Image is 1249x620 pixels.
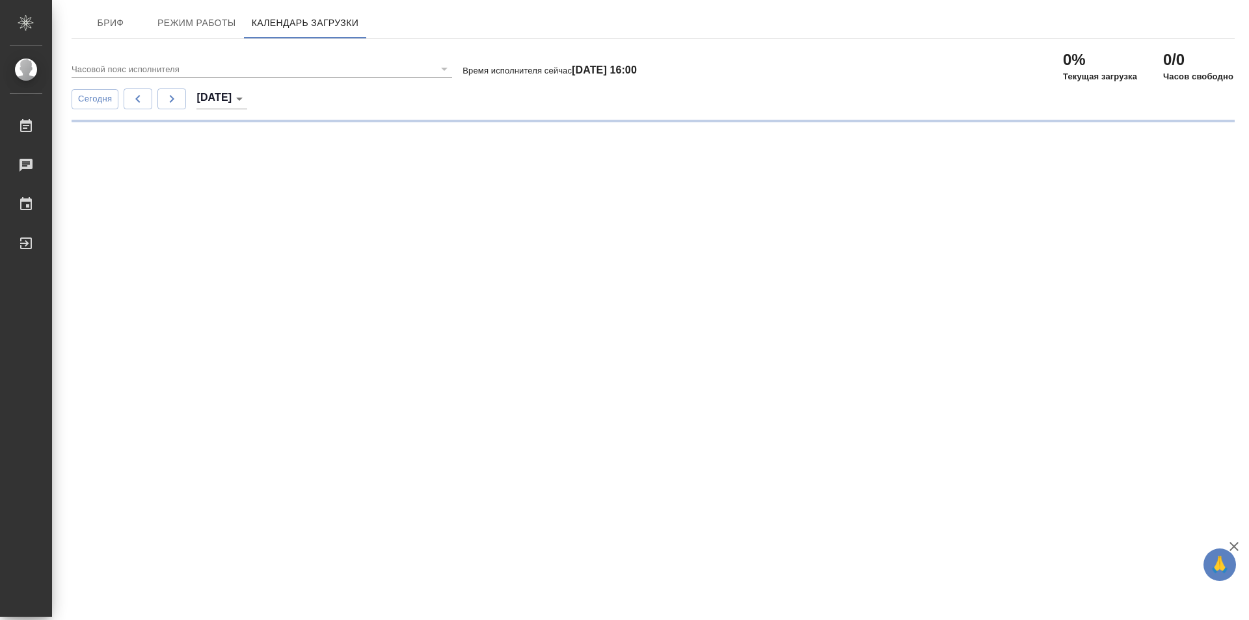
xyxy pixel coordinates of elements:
span: Сегодня [78,92,112,107]
h4: [DATE] 16:00 [572,64,637,75]
button: Сегодня [72,89,118,109]
span: Бриф [79,15,142,31]
button: 🙏 [1203,548,1236,581]
h2: 0/0 [1163,49,1233,70]
p: Текущая загрузка [1063,70,1137,83]
h2: 0% [1063,49,1137,70]
div: [DATE] [196,88,247,109]
p: Время исполнителя сейчас [463,66,637,75]
span: Календарь загрузки [252,15,359,31]
span: 🙏 [1209,551,1231,578]
p: Часов свободно [1163,70,1233,83]
span: Режим работы [157,15,236,31]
